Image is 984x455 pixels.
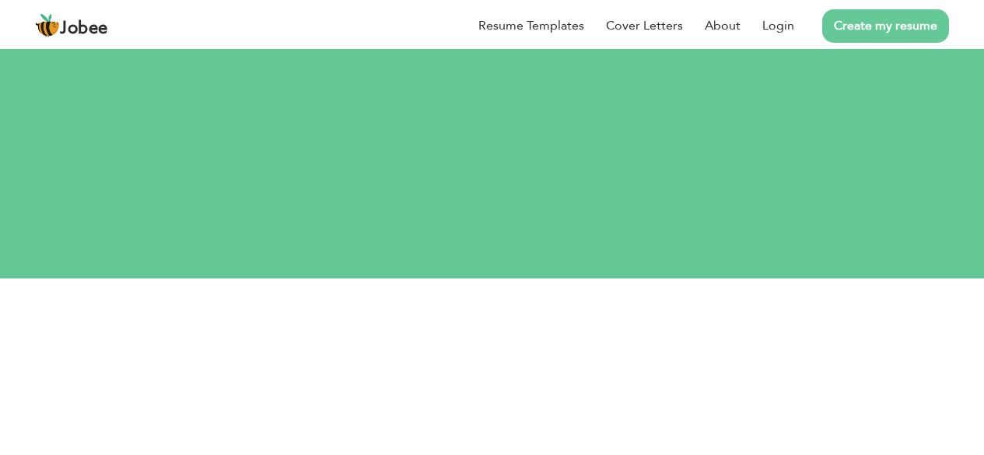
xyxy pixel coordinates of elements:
a: Resume Templates [478,16,584,35]
a: Jobee [35,13,108,38]
a: Create my resume [822,9,949,43]
a: Cover Letters [606,16,683,35]
a: About [705,16,741,35]
img: jobee.io [35,13,60,38]
a: Login [762,16,794,35]
span: Jobee [60,20,108,37]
